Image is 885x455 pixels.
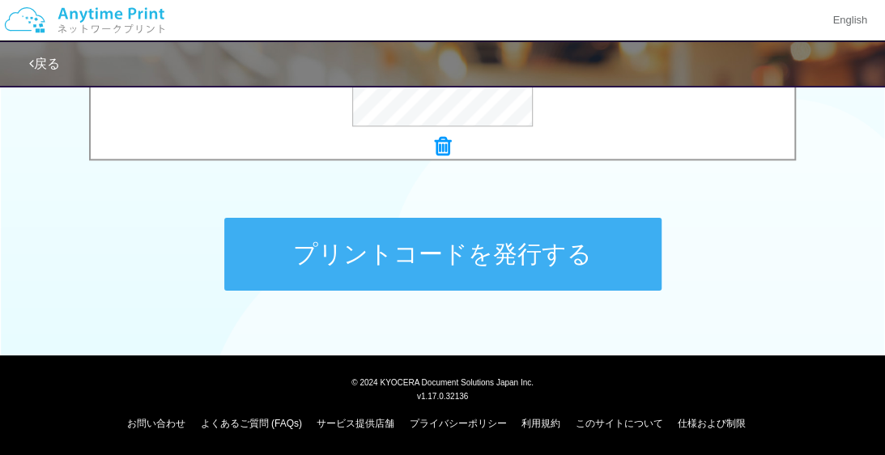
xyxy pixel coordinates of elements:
[201,418,302,429] a: よくあるご質問 (FAQs)
[521,418,560,429] a: 利用規約
[351,376,534,387] span: © 2024 KYOCERA Document Solutions Japan Inc.
[410,418,507,429] a: プライバシーポリシー
[678,418,746,429] a: 仕様および制限
[317,418,394,429] a: サービス提供店舗
[224,218,662,291] button: プリントコードを発行する
[575,418,662,429] a: このサイトについて
[127,418,185,429] a: お問い合わせ
[417,391,468,401] span: v1.17.0.32136
[29,57,60,70] a: 戻る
